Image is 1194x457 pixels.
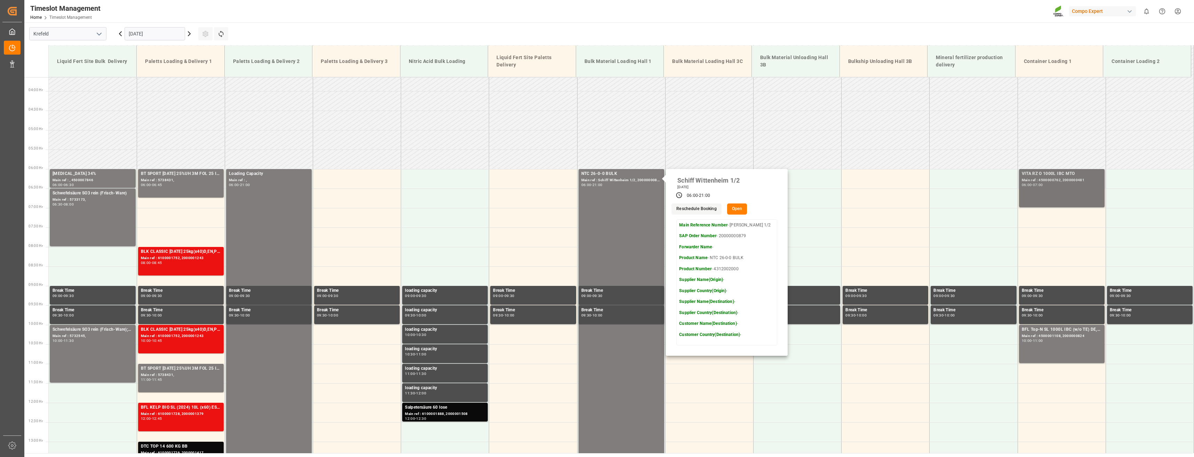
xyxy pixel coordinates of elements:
[503,314,504,317] div: -
[141,372,221,378] div: Main ref : 5738431,
[1032,294,1033,297] div: -
[29,283,43,287] span: 09:00 Hr
[239,314,240,317] div: -
[1154,3,1170,19] button: Help Center
[757,287,837,294] div: Break Time
[151,339,152,342] div: -
[239,294,240,297] div: -
[29,185,43,189] span: 06:30 Hr
[29,224,43,228] span: 07:30 Hr
[141,417,151,420] div: 12:00
[141,307,221,314] div: Break Time
[151,417,152,420] div: -
[415,417,416,420] div: -
[29,127,43,131] span: 05:00 Hr
[857,314,867,317] div: 10:00
[29,439,43,442] span: 13:00 Hr
[1053,5,1064,17] img: Screenshot%202023-09-29%20at%2010.02.21.png_1712312052.png
[679,277,723,282] strong: Supplier Name(Origin)
[591,314,592,317] div: -
[152,183,162,186] div: 06:45
[141,248,221,255] div: BLK CLASSIC [DATE] 25kg(x40)D,EN,PL,FNL
[405,372,415,375] div: 11:00
[53,170,133,177] div: [MEDICAL_DATA] 34%
[405,392,415,395] div: 11:30
[64,203,74,206] div: 08:00
[53,203,63,206] div: 06:30
[757,307,837,314] div: Break Time
[141,365,221,372] div: BT SPORT [DATE] 25%UH 3M FOL 25 INT MSE;EST MF BS KR 13-40-0 FOL 20 INT MSE;EST PL KR 18-24-5 FOL...
[405,411,485,417] div: Main ref : 6100001888, 2000001508
[152,314,162,317] div: 10:00
[493,314,503,317] div: 09:30
[679,288,771,294] p: -
[53,183,63,186] div: 06:00
[504,294,515,297] div: 09:30
[53,197,133,203] div: Main ref : 5733173,
[1032,339,1033,342] div: -
[493,307,573,314] div: Break Time
[53,314,63,317] div: 09:30
[141,294,151,297] div: 09:00
[679,222,771,228] p: - [PERSON_NAME] 1/2
[416,294,426,297] div: 09:30
[1022,294,1032,297] div: 09:00
[679,244,712,249] strong: Forwarder Name
[1022,314,1032,317] div: 09:30
[679,277,771,283] p: -
[141,177,221,183] div: Main ref : 5738431,
[1022,177,1102,183] div: Main ref : 4500000762, 2000000481
[1021,55,1098,68] div: Container Loading 1
[318,55,395,68] div: Paletts Loading & Delivery 3
[933,287,1013,294] div: Break Time
[415,372,416,375] div: -
[317,294,327,297] div: 09:00
[229,183,239,186] div: 06:00
[405,314,415,317] div: 09:30
[141,314,151,317] div: 09:30
[416,333,426,336] div: 10:30
[415,294,416,297] div: -
[63,203,64,206] div: -
[29,146,43,150] span: 05:30 Hr
[679,244,771,250] p: -
[857,294,867,297] div: 09:30
[64,314,74,317] div: 10:00
[29,263,43,267] span: 08:30 Hr
[94,29,104,39] button: open menu
[63,183,64,186] div: -
[327,314,328,317] div: -
[29,166,43,170] span: 06:00 Hr
[591,294,592,297] div: -
[63,314,64,317] div: -
[1121,294,1131,297] div: 09:30
[1022,287,1102,294] div: Break Time
[152,417,162,420] div: 12:45
[229,170,309,177] div: Loading Capacity
[405,326,485,333] div: loading capacity
[1121,314,1131,317] div: 10:00
[141,183,151,186] div: 06:00
[581,170,661,177] div: NTC 26-0-0 BULK
[1139,3,1154,19] button: show 0 new notifications
[1022,170,1102,177] div: VITA RZ O 1000L IBC MTO
[151,294,152,297] div: -
[405,404,485,411] div: Salpetersäure 60 lose
[53,326,133,333] div: Schwefelsäure SO3 rein (Frisch-Ware);Schwefelsäure SO3 rein (HG-Standard)
[581,287,661,294] div: Break Time
[416,314,426,317] div: 10:00
[581,294,591,297] div: 09:00
[1033,314,1043,317] div: 10:00
[679,233,771,239] p: - 20000000879
[328,294,338,297] div: 09:30
[503,294,504,297] div: -
[415,353,416,356] div: -
[152,261,162,264] div: 08:45
[151,378,152,381] div: -
[1022,339,1032,342] div: 10:00
[679,266,711,271] strong: Product Number
[845,294,855,297] div: 09:00
[64,183,74,186] div: 06:30
[29,419,43,423] span: 12:30 Hr
[679,332,771,338] p: -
